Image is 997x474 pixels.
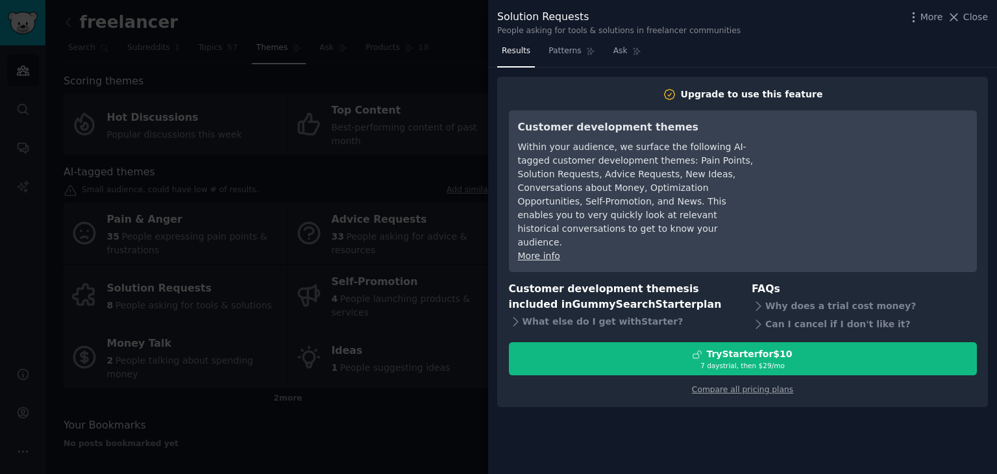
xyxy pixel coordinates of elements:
a: Compare all pricing plans [692,385,793,394]
a: Ask [609,41,646,68]
div: 7 days trial, then $ 29 /mo [510,361,976,370]
span: More [920,10,943,24]
button: More [907,10,943,24]
div: Solution Requests [497,9,741,25]
a: More info [518,251,560,261]
a: Patterns [544,41,599,68]
div: Try Starter for $10 [706,347,792,361]
h3: Customer development themes is included in plan [509,281,734,313]
span: Ask [613,45,628,57]
a: Results [497,41,535,68]
span: GummySearch Starter [572,298,696,310]
h3: FAQs [752,281,977,297]
div: Can I cancel if I don't like it? [752,315,977,333]
span: Close [963,10,988,24]
h3: Customer development themes [518,119,755,136]
div: Why does a trial cost money? [752,297,977,315]
span: Results [502,45,530,57]
div: Within your audience, we surface the following AI-tagged customer development themes: Pain Points... [518,140,755,249]
div: What else do I get with Starter ? [509,313,734,331]
button: Close [947,10,988,24]
div: People asking for tools & solutions in freelancer communities [497,25,741,37]
div: Upgrade to use this feature [681,88,823,101]
iframe: YouTube video player [773,119,968,217]
button: TryStarterfor$107 daystrial, then $29/mo [509,342,977,375]
span: Patterns [548,45,581,57]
